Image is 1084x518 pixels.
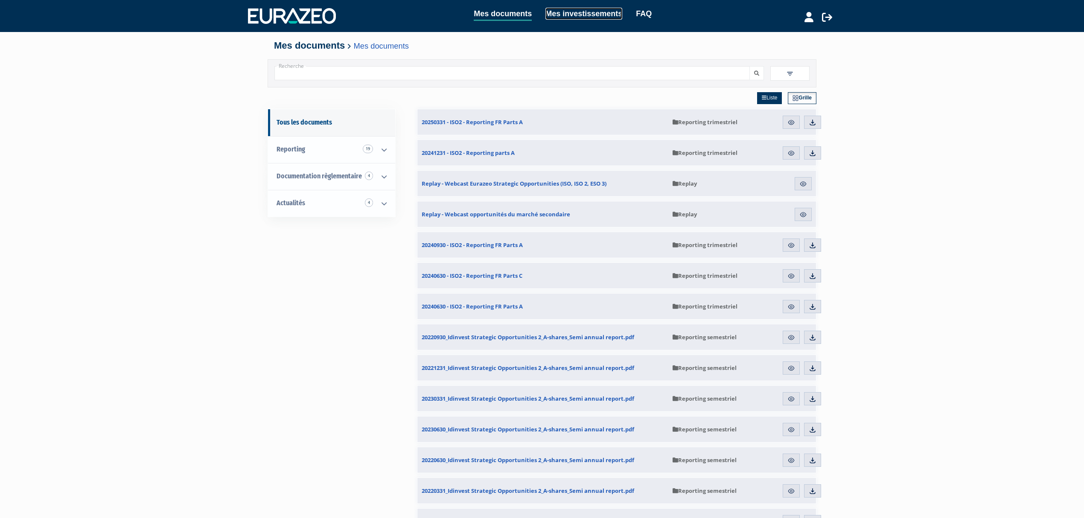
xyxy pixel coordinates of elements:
[422,333,634,341] span: 20220930_Idinvest Strategic Opportunities 2_A-shares_Semi annual report.pdf
[422,487,634,495] span: 20220331_Idinvest Strategic Opportunities 2_A-shares_Semi annual report.pdf
[636,8,652,20] a: FAQ
[274,66,750,80] input: Recherche
[787,334,795,341] img: eye.svg
[673,272,737,279] span: Reporting trimestriel
[809,395,816,403] img: download.svg
[787,119,795,126] img: eye.svg
[673,303,737,310] span: Reporting trimestriel
[793,95,798,101] img: grid.svg
[422,395,634,402] span: 20230331_Idinvest Strategic Opportunities 2_A-shares_Semi annual report.pdf
[422,272,522,279] span: 20240630 - ISO2 - Reporting FR Parts C
[417,386,668,411] a: 20230331_Idinvest Strategic Opportunities 2_A-shares_Semi annual report.pdf
[417,263,668,288] a: 20240630 - ISO2 - Reporting FR Parts C
[363,145,373,153] span: 19
[673,210,697,218] span: Replay
[787,272,795,280] img: eye.svg
[417,140,668,166] a: 20241231 - ISO2 - Reporting parts A
[673,118,737,126] span: Reporting trimestriel
[673,487,737,495] span: Reporting semestriel
[809,334,816,341] img: download.svg
[354,41,409,50] a: Mes documents
[673,241,737,249] span: Reporting trimestriel
[422,241,523,249] span: 20240930 - ISO2 - Reporting FR Parts A
[474,8,532,21] a: Mes documents
[787,303,795,311] img: eye.svg
[673,333,737,341] span: Reporting semestriel
[809,242,816,249] img: download.svg
[274,41,810,51] h4: Mes documents
[422,180,606,187] span: Replay - Webcast Eurazeo Strategic Opportunities (ISO, ISO 2, ESO 3)
[673,395,737,402] span: Reporting semestriel
[673,180,697,187] span: Replay
[365,198,373,207] span: 4
[787,457,795,464] img: eye.svg
[809,364,816,372] img: download.svg
[417,232,668,258] a: 20240930 - ISO2 - Reporting FR Parts A
[277,172,362,180] span: Documentation règlementaire
[268,109,395,136] a: Tous les documents
[809,149,816,157] img: download.svg
[422,425,634,433] span: 20230630_Idinvest Strategic Opportunities 2_A-shares_Semi annual report.pdf
[788,92,816,104] a: Grille
[422,303,523,310] span: 20240630 - ISO2 - Reporting FR Parts A
[809,119,816,126] img: download.svg
[673,149,737,157] span: Reporting trimestriel
[809,303,816,311] img: download.svg
[277,199,305,207] span: Actualités
[422,210,570,218] span: Replay - Webcast opportunités du marché secondaire
[268,190,395,217] a: Actualités 4
[365,172,373,180] span: 4
[799,211,807,218] img: eye.svg
[422,149,515,157] span: 20241231 - ISO2 - Reporting parts A
[787,149,795,157] img: eye.svg
[673,456,737,464] span: Reporting semestriel
[417,201,668,227] a: Replay - Webcast opportunités du marché secondaire
[248,8,336,23] img: 1732889491-logotype_eurazeo_blanc_rvb.png
[809,426,816,434] img: download.svg
[417,324,668,350] a: 20220930_Idinvest Strategic Opportunities 2_A-shares_Semi annual report.pdf
[417,171,668,196] a: Replay - Webcast Eurazeo Strategic Opportunities (ISO, ISO 2, ESO 3)
[787,242,795,249] img: eye.svg
[268,136,395,163] a: Reporting 19
[417,294,668,319] a: 20240630 - ISO2 - Reporting FR Parts A
[799,180,807,188] img: eye.svg
[417,109,668,135] a: 20250331 - ISO2 - Reporting FR Parts A
[786,70,794,78] img: filter.svg
[787,426,795,434] img: eye.svg
[422,118,523,126] span: 20250331 - ISO2 - Reporting FR Parts A
[417,355,668,381] a: 20221231_Idinvest Strategic Opportunities 2_A-shares_Semi annual report.pdf
[757,92,782,104] a: Liste
[809,487,816,495] img: download.svg
[417,447,668,473] a: 20220630_Idinvest Strategic Opportunities 2_A-shares_Semi annual report.pdf
[277,145,305,153] span: Reporting
[422,456,634,464] span: 20220630_Idinvest Strategic Opportunities 2_A-shares_Semi annual report.pdf
[787,395,795,403] img: eye.svg
[673,425,737,433] span: Reporting semestriel
[809,457,816,464] img: download.svg
[545,8,622,20] a: Mes investissements
[268,163,395,190] a: Documentation règlementaire 4
[417,478,668,503] a: 20220331_Idinvest Strategic Opportunities 2_A-shares_Semi annual report.pdf
[422,364,634,372] span: 20221231_Idinvest Strategic Opportunities 2_A-shares_Semi annual report.pdf
[673,364,737,372] span: Reporting semestriel
[787,487,795,495] img: eye.svg
[787,364,795,372] img: eye.svg
[417,416,668,442] a: 20230630_Idinvest Strategic Opportunities 2_A-shares_Semi annual report.pdf
[809,272,816,280] img: download.svg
